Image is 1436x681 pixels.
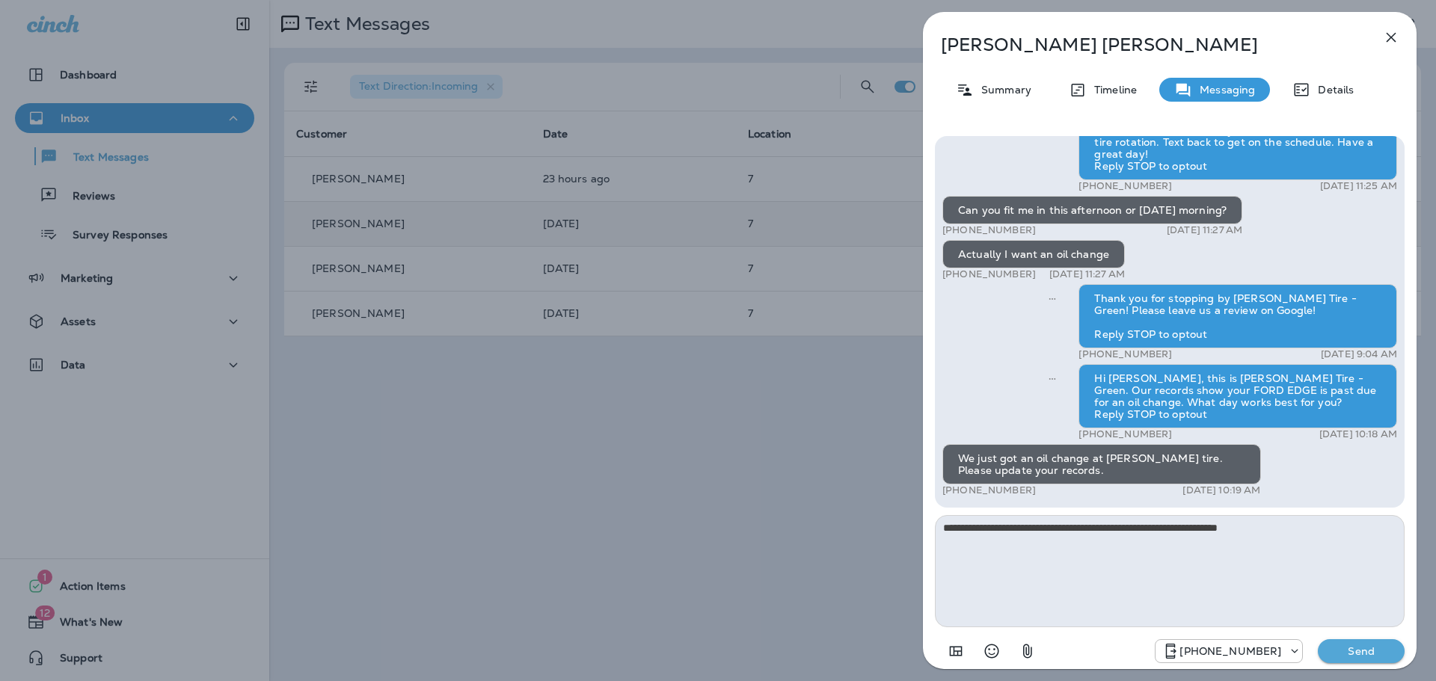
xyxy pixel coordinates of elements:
p: Details [1310,84,1354,96]
p: [DATE] 11:27 AM [1167,224,1242,236]
span: Sent [1049,291,1056,304]
p: [DATE] 9:04 AM [1321,348,1397,360]
button: Add in a premade template [941,636,971,666]
p: [DATE] 11:27 AM [1049,268,1125,280]
p: [PHONE_NUMBER] [942,268,1036,280]
div: Actually I want an oil change [942,240,1125,268]
span: Sent [1049,371,1056,384]
div: Can you fit me in this afternoon or [DATE] morning? [942,196,1242,224]
p: Messaging [1192,84,1255,96]
div: Hi [PERSON_NAME], this is [PERSON_NAME] Tire - Green. Our records show your FORD EDGE is due for ... [1078,104,1397,180]
p: [DATE] 11:25 AM [1320,180,1397,192]
p: [DATE] 10:18 AM [1319,428,1397,440]
div: Hi [PERSON_NAME], this is [PERSON_NAME] Tire - Green. Our records show your FORD EDGE is past due... [1078,364,1397,428]
p: [DATE] 10:19 AM [1182,484,1260,496]
p: Summary [974,84,1031,96]
div: +1 (234) 599-5890 [1156,642,1302,660]
p: [PHONE_NUMBER] [942,484,1036,496]
p: Timeline [1087,84,1137,96]
button: Select an emoji [977,636,1007,666]
p: [PHONE_NUMBER] [1078,428,1172,440]
p: [PHONE_NUMBER] [1078,180,1172,192]
p: [PHONE_NUMBER] [1078,348,1172,360]
p: Send [1330,644,1393,658]
p: [PHONE_NUMBER] [1179,645,1281,657]
div: Thank you for stopping by [PERSON_NAME] Tire - Green! Please leave us a review on Google! Reply S... [1078,284,1397,348]
div: We just got an oil change at [PERSON_NAME] tire. Please update your records. [942,444,1261,484]
button: Send [1318,639,1405,663]
p: [PHONE_NUMBER] [942,224,1036,236]
p: [PERSON_NAME] [PERSON_NAME] [941,34,1349,55]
